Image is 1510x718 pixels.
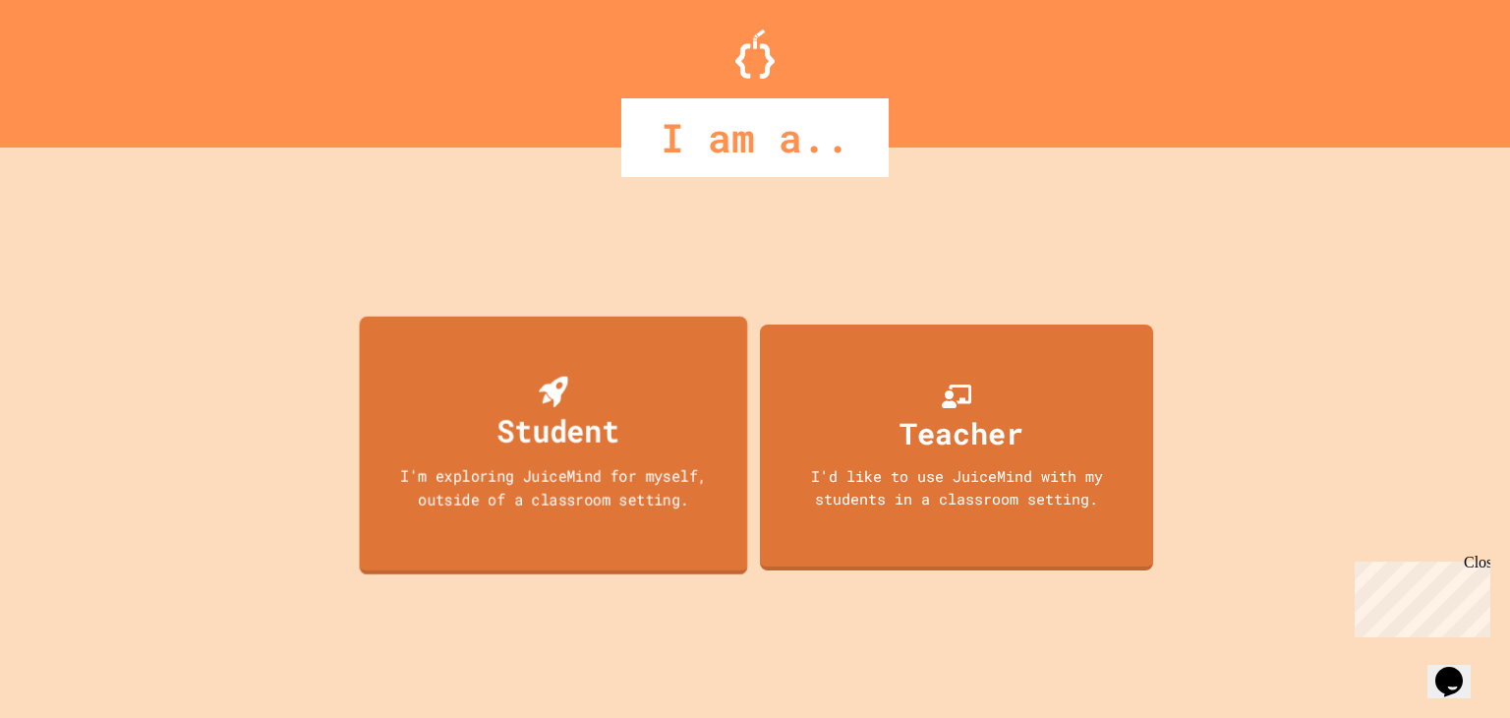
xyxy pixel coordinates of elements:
[1427,639,1490,698] iframe: chat widget
[780,465,1133,509] div: I'd like to use JuiceMind with my students in a classroom setting.
[378,464,727,510] div: I'm exploring JuiceMind for myself, outside of a classroom setting.
[1347,554,1490,637] iframe: chat widget
[900,411,1023,455] div: Teacher
[8,8,136,125] div: Chat with us now!Close
[621,98,889,177] div: I am a..
[735,30,775,79] img: Logo.svg
[497,407,619,453] div: Student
